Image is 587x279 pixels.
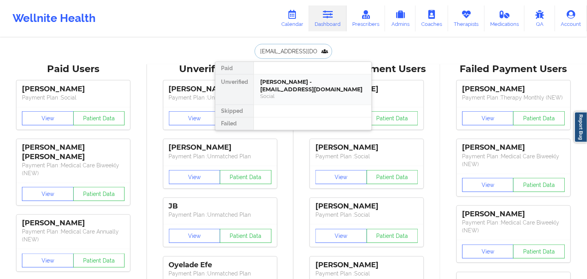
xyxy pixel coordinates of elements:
button: Patient Data [513,178,565,192]
div: [PERSON_NAME] [315,261,418,270]
div: [PERSON_NAME] [22,85,125,94]
div: Unverified [216,74,254,105]
button: Patient Data [513,111,565,125]
div: [PERSON_NAME] - [EMAIL_ADDRESS][DOMAIN_NAME] [260,78,365,93]
div: [PERSON_NAME] [PERSON_NAME] [22,143,125,161]
div: [PERSON_NAME] [22,219,125,228]
div: [PERSON_NAME] [315,202,418,211]
div: Social [260,93,365,100]
a: QA [525,5,555,31]
p: Payment Plan : Medical Care Biweekly (NEW) [462,152,565,168]
button: Patient Data [73,187,125,201]
button: View [462,178,514,192]
div: [PERSON_NAME] [315,143,418,152]
button: View [169,170,221,184]
div: Oyelade Efe [169,261,272,270]
div: Unverified Users [152,63,288,75]
p: Payment Plan : Social [315,152,418,160]
div: Failed [216,118,254,130]
a: Therapists [448,5,485,31]
button: Patient Data [220,229,272,243]
button: Patient Data [220,170,272,184]
a: Report Bug [574,112,587,143]
div: [PERSON_NAME] [169,143,272,152]
div: [PERSON_NAME] [462,143,565,152]
div: Paid Users [5,63,141,75]
p: Payment Plan : Therapy Monthly (NEW) [462,94,565,101]
p: Payment Plan : Medical Care Biweekly (NEW) [22,161,125,177]
p: Payment Plan : Unmatched Plan [169,211,272,219]
div: JB [169,202,272,211]
button: View [462,245,514,259]
button: Patient Data [73,254,125,268]
p: Payment Plan : Unmatched Plan [169,94,272,101]
a: Admins [385,5,416,31]
div: Failed Payment Users [446,63,582,75]
button: View [315,170,367,184]
div: [PERSON_NAME] [462,85,565,94]
p: Payment Plan : Medical Care Biweekly (NEW) [462,219,565,234]
button: Patient Data [73,111,125,125]
a: Dashboard [309,5,347,31]
button: Patient Data [513,245,565,259]
button: View [169,229,221,243]
div: Skipped [216,105,254,118]
p: Payment Plan : Unmatched Plan [169,270,272,277]
a: Coaches [416,5,448,31]
p: Payment Plan : Medical Care Annually (NEW) [22,228,125,243]
button: Patient Data [367,170,419,184]
button: View [22,111,74,125]
a: Medications [485,5,525,31]
button: Patient Data [367,229,419,243]
button: View [22,187,74,201]
a: Prescribers [347,5,386,31]
button: View [169,111,221,125]
button: View [22,254,74,268]
p: Payment Plan : Social [315,270,418,277]
div: [PERSON_NAME] [169,85,272,94]
p: Payment Plan : Social [315,211,418,219]
button: View [462,111,514,125]
button: Patient Data [367,111,419,125]
p: Payment Plan : Social [22,94,125,101]
button: View [315,229,367,243]
a: Account [555,5,587,31]
div: Paid [216,62,254,74]
a: Calendar [275,5,309,31]
p: Payment Plan : Unmatched Plan [169,152,272,160]
div: [PERSON_NAME] [462,210,565,219]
